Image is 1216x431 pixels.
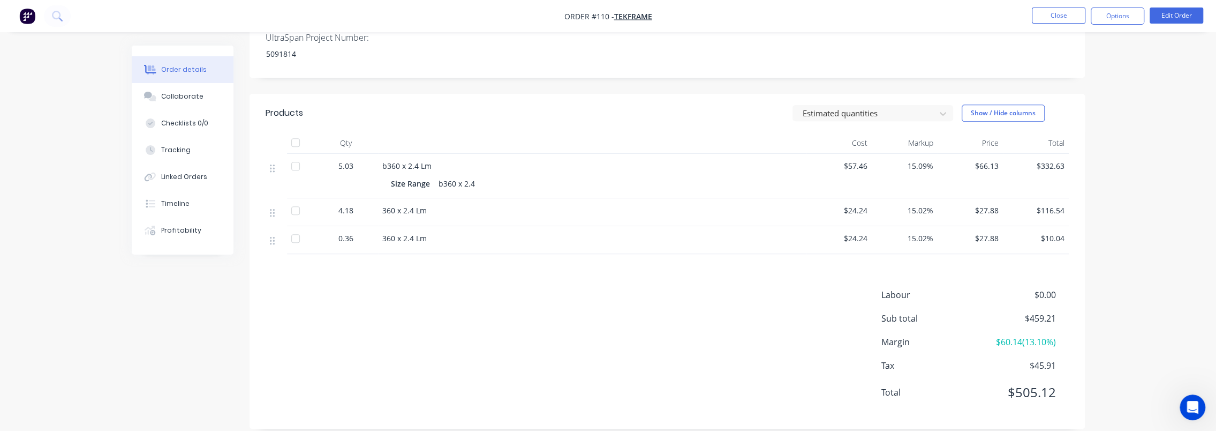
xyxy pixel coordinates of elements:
label: UltraSpan Project Number: [266,31,399,44]
img: Factory [19,8,35,24]
span: Order #110 - [564,11,614,21]
span: 15.02% [876,233,933,244]
div: Markup [872,132,938,154]
button: Close [1032,8,1085,24]
span: $459.21 [976,312,1055,325]
span: b360 x 2.4 Lm [382,161,432,171]
span: Total [881,386,977,399]
span: $116.54 [1007,205,1064,216]
span: $24.24 [811,233,868,244]
div: Tracking [161,145,191,155]
span: 360 x 2.4 Lm [382,233,427,243]
div: Linked Orders [161,172,207,182]
button: Tracking [132,137,233,164]
div: Order details [161,65,207,75]
span: 4.18 [338,205,353,216]
span: 360 x 2.4 Lm [382,205,427,215]
button: Order details [132,56,233,83]
span: $57.46 [811,160,868,172]
span: $45.91 [976,359,1055,372]
span: $60.14 ( 13.10 %) [976,336,1055,348]
span: $27.88 [942,205,999,216]
span: 0.36 [338,233,353,244]
span: 5.03 [338,160,353,172]
span: $24.24 [811,205,868,216]
span: $10.04 [1007,233,1064,244]
button: Timeline [132,190,233,217]
span: Margin [881,336,977,348]
div: Timeline [161,199,190,209]
iframe: Intercom live chat [1180,395,1205,420]
div: Qty [314,132,378,154]
div: Total [1003,132,1069,154]
button: Checklists 0/0 [132,110,233,137]
div: Checklists 0/0 [161,118,208,128]
span: Tax [881,359,977,372]
button: Show / Hide columns [962,105,1045,122]
div: Products [266,107,303,120]
span: 15.09% [876,160,933,172]
button: Edit Order [1150,8,1203,24]
span: Sub total [881,312,977,325]
div: Size Range [391,176,434,191]
span: $0.00 [976,288,1055,301]
button: Collaborate [132,83,233,110]
span: $66.13 [942,160,999,172]
span: $27.88 [942,233,999,244]
a: TekFrame [614,11,652,21]
div: b360 x 2.4 [434,176,479,191]
span: Labour [881,288,977,301]
div: Cost [806,132,872,154]
div: Profitability [161,226,201,235]
div: 5091814 [258,46,391,62]
button: Options [1091,8,1144,25]
span: 15.02% [876,205,933,216]
span: $505.12 [976,383,1055,402]
div: Price [938,132,1003,154]
button: Profitability [132,217,233,244]
button: Linked Orders [132,164,233,190]
span: $332.63 [1007,160,1064,172]
div: Collaborate [161,92,203,101]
